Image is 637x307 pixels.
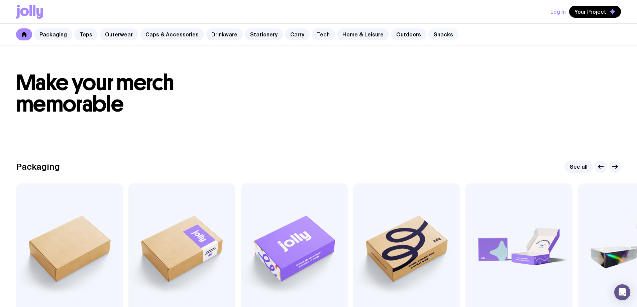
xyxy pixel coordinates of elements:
[337,28,389,40] a: Home & Leisure
[391,28,426,40] a: Outdoors
[614,284,630,300] div: Open Intercom Messenger
[285,28,310,40] a: Carry
[550,6,566,18] button: Log In
[140,28,204,40] a: Caps & Accessories
[564,161,593,173] a: See all
[312,28,335,40] a: Tech
[34,28,72,40] a: Packaging
[16,69,174,117] span: Make your merch memorable
[206,28,243,40] a: Drinkware
[74,28,98,40] a: Tops
[245,28,283,40] a: Stationery
[574,8,606,15] span: Your Project
[428,28,458,40] a: Snacks
[100,28,138,40] a: Outerwear
[569,6,621,18] button: Your Project
[16,162,60,172] h2: Packaging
